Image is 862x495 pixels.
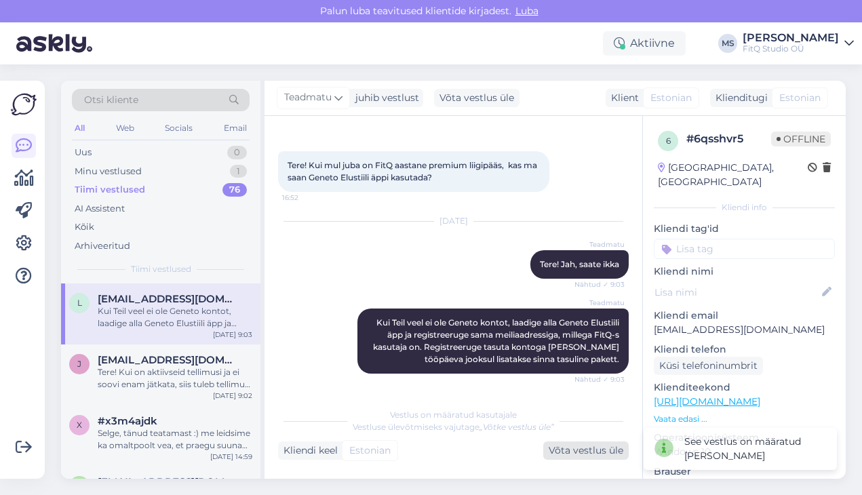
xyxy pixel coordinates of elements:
i: „Võtke vestlus üle” [479,422,554,432]
p: Kliendi telefon [654,342,835,357]
p: [EMAIL_ADDRESS][DOMAIN_NAME] [654,323,835,337]
span: #x3m4ajdk [98,415,157,427]
div: [PERSON_NAME] [743,33,839,43]
div: Kõik [75,220,94,234]
span: Kui Teil veel ei ole Geneto kontot, laadige alla Geneto Elustiili äpp ja registreeruge sama meili... [373,317,621,364]
p: Kliendi tag'id [654,222,835,236]
div: [DATE] 14:59 [210,452,252,462]
div: Uus [75,146,92,159]
div: Küsi telefoninumbrit [654,357,763,375]
span: Vestluse ülevõtmiseks vajutage [353,422,554,432]
div: Minu vestlused [75,165,142,178]
span: kristiinak15@gmail.com [98,476,239,488]
div: All [72,119,87,137]
div: See vestlus on määratud [PERSON_NAME] [684,435,826,463]
div: FitQ Studio OÜ [743,43,839,54]
div: Kliendi info [654,201,835,214]
div: 76 [222,183,247,197]
span: Teadmatu [574,239,625,250]
img: Askly Logo [11,92,37,117]
span: j [77,359,81,369]
div: 0 [227,146,247,159]
div: Arhiveeritud [75,239,130,253]
p: Kliendi email [654,309,835,323]
span: Otsi kliente [84,93,138,107]
p: Vaata edasi ... [654,413,835,425]
div: Socials [162,119,195,137]
div: Aktiivne [603,31,686,56]
span: Offline [771,132,831,146]
div: AI Assistent [75,202,125,216]
span: Teadmatu [574,298,625,308]
span: Tere! Jah, saate ikka [540,259,619,269]
a: [URL][DOMAIN_NAME] [654,395,760,408]
div: Tiimi vestlused [75,183,145,197]
div: Selge, tänud teatamast :) me leidsime ka omaltpoolt vea, et praegu suunab stebby makset valides k... [98,427,252,452]
div: MS [718,34,737,53]
span: Estonian [779,91,821,105]
div: [GEOGRAPHIC_DATA], [GEOGRAPHIC_DATA] [658,161,808,189]
a: [PERSON_NAME]FitQ Studio OÜ [743,33,854,54]
div: Võta vestlus üle [543,441,629,460]
div: # 6qsshvr5 [686,131,771,147]
span: l [77,298,82,308]
div: Web [113,119,137,137]
div: Kui Teil veel ei ole Geneto kontot, laadige alla Geneto Elustiili äpp ja registreeruge sama meili... [98,305,252,330]
span: jkaljumae@gmail.com [98,354,239,366]
div: Kliendi keel [278,443,338,458]
span: 16:52 [282,193,333,203]
span: Estonian [650,91,692,105]
div: Klient [606,91,639,105]
span: lada.peikre@gmail.com [98,293,239,305]
div: Tere! Kui on aktiivseid tellimusi ja ei soovi enam jätkata, siis tuleb tellimus enda kontol seade... [98,366,252,391]
span: Vestlus on määratud kasutajale [390,410,517,420]
span: Luba [511,5,543,17]
p: Klienditeekond [654,380,835,395]
span: x [77,420,82,430]
div: [DATE] 9:02 [213,391,252,401]
input: Lisa tag [654,239,835,259]
div: [DATE] 9:03 [213,330,252,340]
div: Email [221,119,250,137]
div: [DATE] [278,215,629,227]
div: Klienditugi [710,91,768,105]
div: juhib vestlust [350,91,419,105]
div: 1 [230,165,247,178]
span: Tere! Kui mul juba on FitQ aastane premium liigipääs, kas ma saan Geneto Elustiili äppi kasutada? [288,160,539,182]
span: Teadmatu [284,90,332,105]
span: Nähtud ✓ 9:03 [574,374,625,384]
span: Tiimi vestlused [131,263,191,275]
input: Lisa nimi [654,285,819,300]
span: Estonian [349,443,391,458]
p: Kliendi nimi [654,264,835,279]
span: Nähtud ✓ 9:03 [574,279,625,290]
div: Võta vestlus üle [434,89,520,107]
span: 6 [666,136,671,146]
